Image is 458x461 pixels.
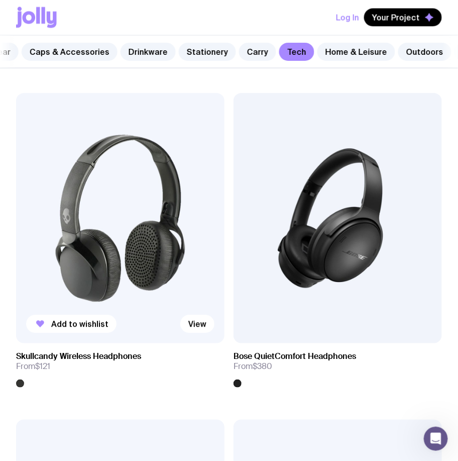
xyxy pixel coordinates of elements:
a: View [180,315,214,333]
span: From [234,361,272,372]
div: Hey there! 👋 How can we help you [DATE]? [16,64,157,83]
iframe: Intercom live chat [424,427,448,451]
a: Stationery [179,43,236,61]
button: Get a free custom mockup [79,268,188,289]
div: Operator says… [8,58,193,112]
button: Chat with our team [105,318,188,338]
h3: Skullcandy Wireless Headphones [16,351,141,361]
div: Hey there! 👋 How can we help you [DATE]?Operator • AI Agent• [DATE] [8,58,165,89]
a: Bose QuietComfort HeadphonesFrom$380 [234,343,442,388]
span: $121 [35,361,50,372]
a: Caps & Accessories [22,43,118,61]
a: Home & Leisure [317,43,395,61]
p: The team can also help [49,13,125,23]
span: Your Project [372,13,420,23]
button: go back [7,4,26,23]
a: Tech [279,43,314,61]
a: Outdoors [398,43,451,61]
button: Log In [336,9,359,27]
span: Add to wishlist [51,319,108,329]
div: Close [176,4,194,22]
h3: Bose QuietComfort Headphones [234,351,356,361]
h1: Operator [49,5,84,13]
button: Home [157,4,176,23]
button: Request a free sample pack [75,293,188,313]
span: From [16,361,50,372]
div: Operator • AI Agent • [DATE] [16,91,103,98]
a: Drinkware [121,43,176,61]
button: Your Project [364,9,442,27]
button: Add to wishlist [26,315,117,333]
img: Profile image for Operator [29,6,45,22]
a: Skullcandy Wireless HeadphonesFrom$121 [16,343,224,388]
span: $380 [253,361,272,372]
a: Carry [239,43,276,61]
